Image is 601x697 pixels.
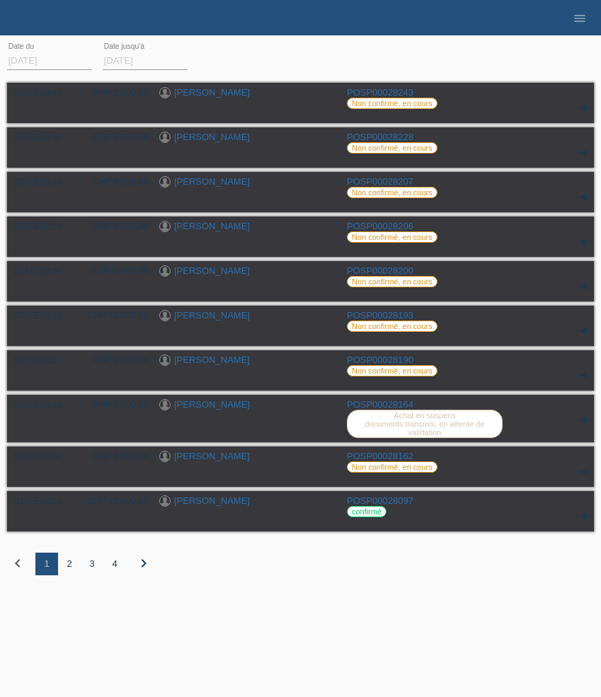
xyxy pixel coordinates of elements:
[347,187,437,198] label: Non confirmé, en cours
[14,451,71,461] div: [DATE]
[347,495,413,506] a: POSP00028097
[174,310,250,321] a: [PERSON_NAME]
[43,312,61,320] span: 15:22
[174,355,250,365] a: [PERSON_NAME]
[135,555,152,572] i: chevron_right
[573,410,594,431] div: étendre/coller
[81,495,149,506] div: CHF 10'000.00
[81,176,149,187] div: CHF 5'900.00
[566,13,594,22] a: menu
[14,132,71,142] div: [DATE]
[14,310,71,321] div: [DATE]
[347,98,437,109] label: Non confirmé, en cours
[347,399,413,410] a: POSP00028164
[14,265,71,276] div: [DATE]
[174,87,250,98] a: [PERSON_NAME]
[347,451,413,461] a: POSP00028162
[43,453,61,461] span: 21:05
[43,357,61,364] span: 15:11
[9,555,26,572] i: chevron_left
[14,176,71,187] div: [DATE]
[573,98,594,119] div: étendre/coller
[573,461,594,483] div: étendre/coller
[573,321,594,342] div: étendre/coller
[174,451,250,461] a: [PERSON_NAME]
[573,276,594,297] div: étendre/coller
[573,187,594,208] div: étendre/coller
[573,142,594,163] div: étendre/coller
[573,11,587,25] i: menu
[174,176,250,187] a: [PERSON_NAME]
[14,355,71,365] div: [DATE]
[14,495,71,506] div: [DATE]
[43,401,61,409] span: 07:08
[43,497,61,505] span: 10:23
[573,506,594,527] div: étendre/coller
[347,87,413,98] a: POSP00028243
[174,132,250,142] a: [PERSON_NAME]
[35,553,58,575] div: 1
[81,87,149,98] div: CHF 2'600.00
[43,267,61,275] span: 17:24
[174,495,250,506] a: [PERSON_NAME]
[43,223,61,231] span: 21:28
[174,221,250,231] a: [PERSON_NAME]
[81,399,149,410] div: CHF 7'700.00
[347,355,413,365] a: POSP00028190
[81,355,149,365] div: CHF 6'190.00
[573,231,594,253] div: étendre/coller
[347,321,437,332] label: Non confirmé, en cours
[81,265,149,276] div: CHF 8'400.00
[174,265,250,276] a: [PERSON_NAME]
[347,276,437,287] label: Non confirmé, en cours
[347,132,413,142] a: POSP00028228
[14,87,71,98] div: [DATE]
[347,221,413,231] a: POSP00028206
[81,221,149,231] div: CHF 3'530.00
[347,506,387,517] label: confirmé
[347,231,437,243] label: Non confirmé, en cours
[347,265,413,276] a: POSP00028200
[347,461,437,473] label: Non confirmé, en cours
[81,310,149,321] div: CHF 10'000.00
[81,451,149,461] div: CHF 5'800.00
[14,399,71,410] div: [DATE]
[347,142,437,154] label: Non confirmé, en cours
[14,221,71,231] div: [DATE]
[58,553,81,575] div: 2
[347,310,413,321] a: POSP00028193
[43,134,61,142] span: 16:10
[43,178,61,186] span: 05:24
[347,410,503,438] label: Achat en suspens documents transmis, en attente de validation
[347,365,437,376] label: Non confirmé, en cours
[81,132,149,142] div: CHF 5'350.00
[347,176,413,187] a: POSP00028207
[81,553,103,575] div: 3
[43,89,61,97] span: 20:42
[573,365,594,386] div: étendre/coller
[174,399,250,410] a: [PERSON_NAME]
[103,553,126,575] div: 4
